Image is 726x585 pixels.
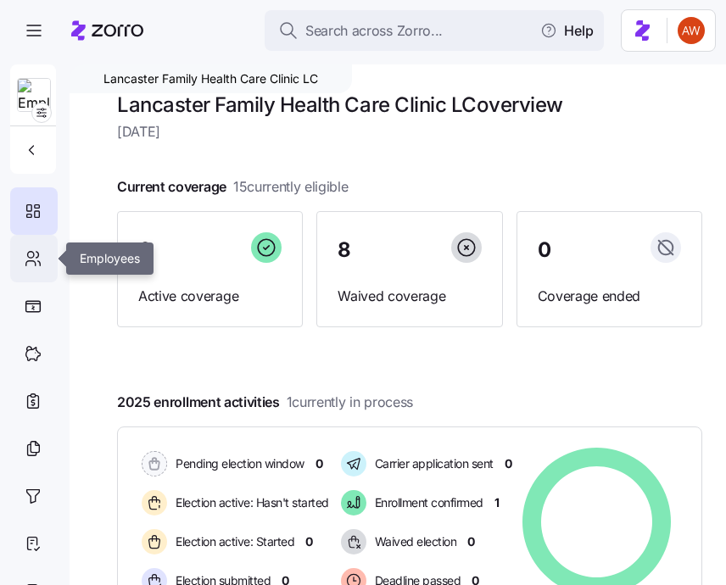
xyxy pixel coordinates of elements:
[287,392,413,413] span: 1 currently in process
[70,64,352,93] div: Lancaster Family Health Care Clinic LC
[316,455,323,472] span: 0
[117,392,413,413] span: 2025 enrollment activities
[338,286,481,307] span: Waived coverage
[265,10,604,51] button: Search across Zorro...
[170,533,294,550] span: Election active: Started
[494,494,500,511] span: 1
[370,533,457,550] span: Waived election
[18,79,50,113] img: Employer logo
[370,455,494,472] span: Carrier application sent
[117,92,702,118] h1: Lancaster Family Health Care Clinic LC overview
[117,121,702,142] span: [DATE]
[305,533,313,550] span: 0
[338,240,351,260] span: 8
[370,494,483,511] span: Enrollment confirmed
[678,17,705,44] img: 3c671664b44671044fa8929adf5007c6
[305,20,443,42] span: Search across Zorro...
[117,176,349,198] span: Current coverage
[538,286,681,307] span: Coverage ended
[527,14,607,47] button: Help
[138,286,282,307] span: Active coverage
[170,494,329,511] span: Election active: Hasn't started
[233,176,349,198] span: 15 currently eligible
[467,533,475,550] span: 0
[538,240,551,260] span: 0
[170,455,304,472] span: Pending election window
[540,20,594,41] span: Help
[138,240,152,260] span: 6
